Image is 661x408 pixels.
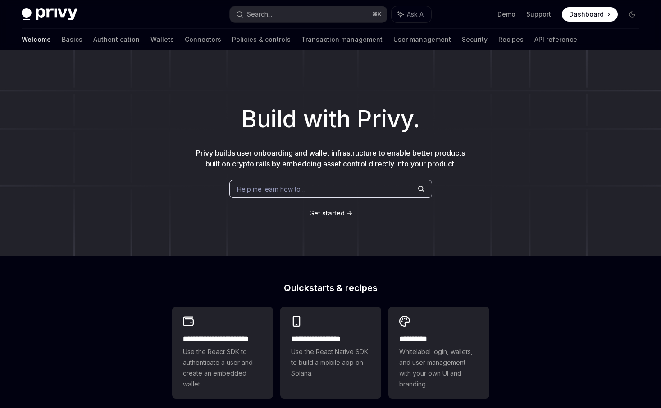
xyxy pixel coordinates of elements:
a: Security [462,29,488,50]
span: Ask AI [407,10,425,19]
span: Use the React SDK to authenticate a user and create an embedded wallet. [183,346,262,390]
a: Welcome [22,29,51,50]
button: Ask AI [392,6,431,22]
a: API reference [534,29,577,50]
a: **** *****Whitelabel login, wallets, and user management with your own UI and branding. [388,307,489,399]
a: Get started [309,209,345,218]
a: Demo [497,10,515,19]
a: Authentication [93,29,140,50]
span: Privy builds user onboarding and wallet infrastructure to enable better products built on crypto ... [196,148,465,168]
span: Use the React Native SDK to build a mobile app on Solana. [291,346,370,379]
a: Support [526,10,551,19]
a: Connectors [185,29,221,50]
a: Policies & controls [232,29,291,50]
span: ⌘ K [372,11,382,18]
a: **** **** **** ***Use the React Native SDK to build a mobile app on Solana. [280,307,381,399]
a: Wallets [150,29,174,50]
a: Basics [62,29,82,50]
button: Search...⌘K [230,6,387,22]
div: Search... [247,9,272,20]
a: User management [393,29,451,50]
span: Dashboard [569,10,604,19]
span: Get started [309,209,345,217]
h1: Build with Privy. [14,102,647,137]
a: Recipes [498,29,524,50]
img: dark logo [22,8,77,21]
a: Dashboard [562,7,618,22]
a: Transaction management [301,29,383,50]
h2: Quickstarts & recipes [172,283,489,292]
button: Toggle dark mode [625,7,639,22]
span: Whitelabel login, wallets, and user management with your own UI and branding. [399,346,479,390]
span: Help me learn how to… [237,184,305,194]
